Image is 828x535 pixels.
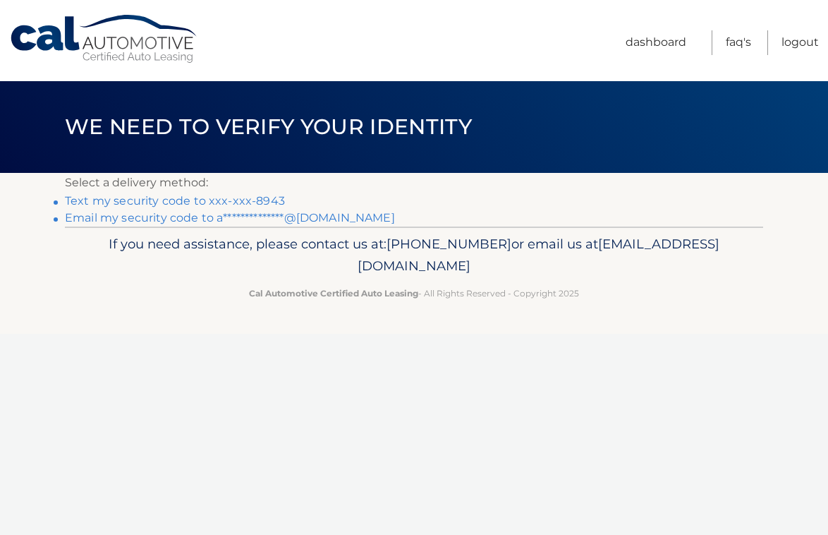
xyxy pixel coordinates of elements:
[781,30,819,55] a: Logout
[726,30,751,55] a: FAQ's
[65,114,472,140] span: We need to verify your identity
[386,236,511,252] span: [PHONE_NUMBER]
[65,173,763,193] p: Select a delivery method:
[249,288,418,299] strong: Cal Automotive Certified Auto Leasing
[9,14,200,64] a: Cal Automotive
[74,233,754,278] p: If you need assistance, please contact us at: or email us at
[74,286,754,301] p: - All Rights Reserved - Copyright 2025
[65,194,285,208] a: Text my security code to xxx-xxx-8943
[626,30,686,55] a: Dashboard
